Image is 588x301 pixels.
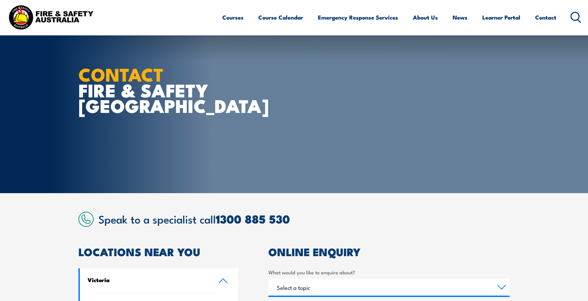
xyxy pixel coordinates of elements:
h1: FIRE & SAFETY [GEOGRAPHIC_DATA] [78,66,245,113]
a: Learner Portal [482,8,520,26]
a: Victoria [80,268,238,293]
h2: LOCATIONS NEAR YOU [78,247,238,256]
h4: Victoria [88,276,208,283]
h2: Speak to a specialist call [98,213,510,225]
strong: CONTACT [78,60,164,88]
a: 1300 885 530 [216,210,290,228]
a: Emergency Response Services [318,8,398,26]
a: Contact [535,8,556,26]
a: Course Calendar [258,8,303,26]
a: News [453,8,467,26]
label: What would you like to enquire about? [268,268,510,276]
h2: ONLINE ENQUIRY [268,247,510,256]
a: About Us [413,8,438,26]
a: Courses [222,8,243,26]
